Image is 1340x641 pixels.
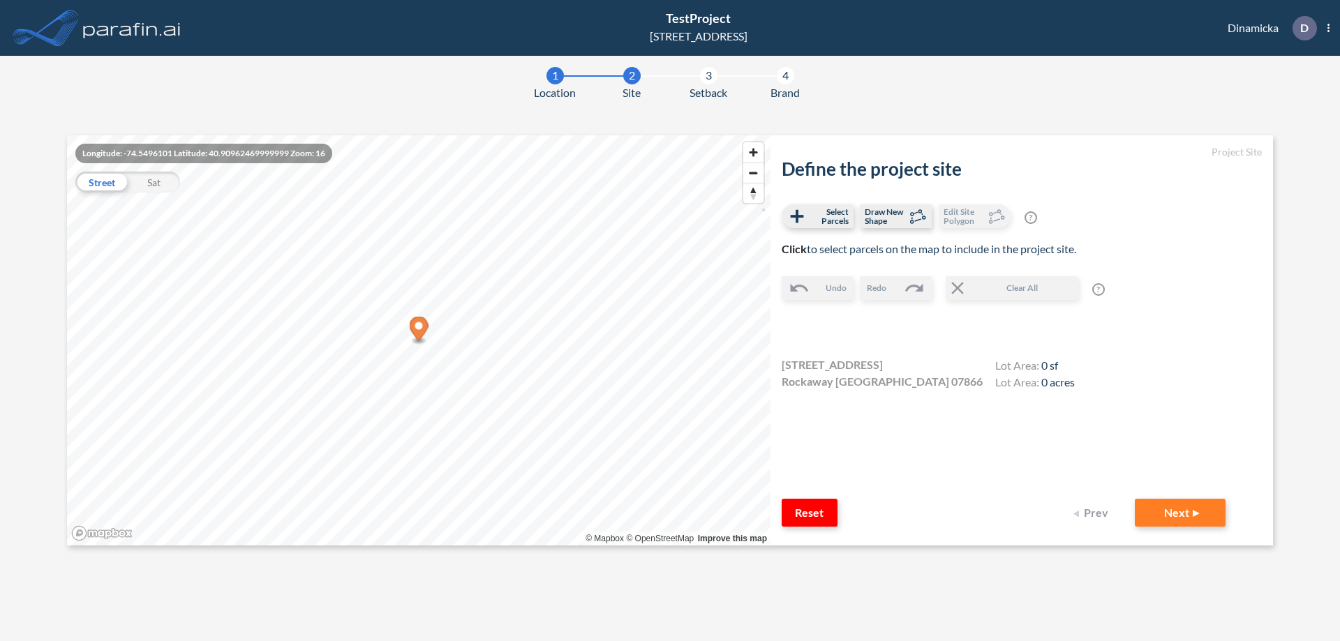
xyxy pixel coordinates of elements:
div: Map marker [410,317,429,345]
button: Redo [860,276,932,300]
img: logo [80,14,184,42]
div: 4 [777,67,794,84]
h4: Lot Area: [995,375,1075,392]
span: Brand [770,84,800,101]
div: [STREET_ADDRESS] [650,28,747,45]
span: 0 acres [1041,375,1075,389]
span: Setback [690,84,727,101]
canvas: Map [67,135,770,545]
span: TestProject [666,10,731,26]
a: Mapbox [586,534,624,543]
span: Site [623,84,641,101]
span: Select Parcels [807,207,849,225]
span: Edit Site Polygon [944,207,985,225]
div: 1 [546,67,564,84]
b: Click [782,242,807,255]
span: Reset bearing to north [743,183,764,203]
h4: Lot Area: [995,359,1075,375]
a: Mapbox homepage [71,525,133,541]
button: Zoom out [743,163,764,183]
div: 2 [623,67,641,84]
button: Next [1135,499,1226,527]
span: Clear All [968,282,1077,294]
p: D [1300,22,1309,34]
div: Street [75,172,128,193]
span: 0 sf [1041,359,1058,372]
button: Clear All [946,276,1078,300]
span: Draw New Shape [865,207,906,225]
span: Redo [867,282,886,294]
a: Improve this map [698,534,767,543]
span: [STREET_ADDRESS] [782,356,883,373]
span: to select parcels on the map to include in the project site. [782,242,1076,255]
span: ? [1092,283,1105,296]
button: Reset bearing to north [743,183,764,203]
h5: Project Site [782,146,1262,158]
button: Zoom in [743,142,764,163]
h2: Define the project site [782,158,1262,180]
div: Dinamicka [1207,16,1330,40]
a: OpenStreetMap [626,534,694,543]
span: Location [534,84,576,101]
span: Rockaway [GEOGRAPHIC_DATA] 07866 [782,373,983,390]
div: 3 [700,67,717,84]
button: Reset [782,499,837,527]
span: Undo [826,282,847,294]
button: Undo [782,276,854,300]
div: Longitude: -74.5496101 Latitude: 40.90962469999999 Zoom: 16 [75,144,332,163]
button: Prev [1065,499,1121,527]
span: ? [1025,211,1037,224]
div: Sat [128,172,180,193]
